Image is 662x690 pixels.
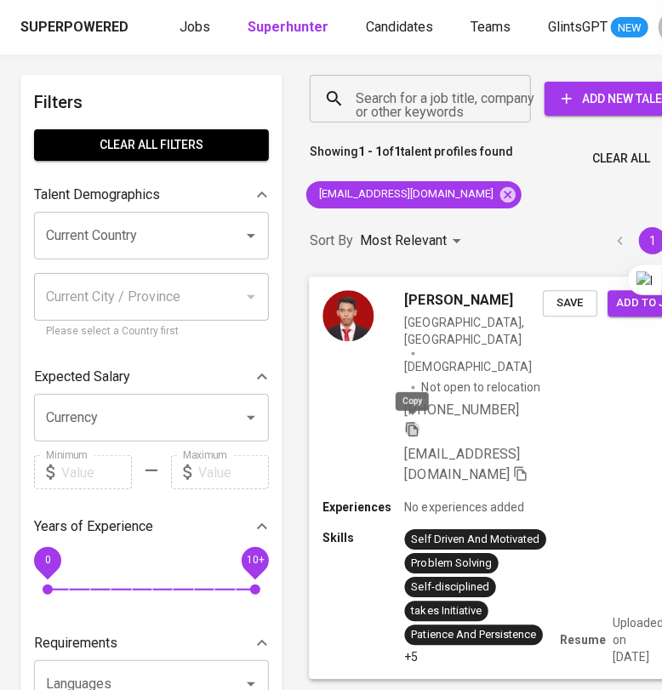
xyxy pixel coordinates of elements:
[239,224,263,248] button: Open
[422,379,540,396] p: Not open to relocation
[322,290,374,341] img: a499a137f94854288ea8310f4dc0bf56.jpg
[405,314,543,348] div: [GEOGRAPHIC_DATA], [GEOGRAPHIC_DATA]
[34,367,130,387] p: Expected Salary
[180,19,210,35] span: Jobs
[322,529,404,546] p: Skills
[180,17,214,38] a: Jobs
[405,445,520,482] span: [EMAIL_ADDRESS][DOMAIN_NAME]
[20,18,132,37] a: Superpowered
[412,603,482,619] div: takes Initiative
[20,18,128,37] div: Superpowered
[611,20,648,37] span: NEW
[248,17,332,38] a: Superhunter
[394,145,401,158] b: 1
[34,360,269,394] div: Expected Salary
[360,231,447,251] p: Most Relevant
[34,516,153,537] p: Years of Experience
[543,290,597,316] button: Save
[310,231,353,251] p: Sort By
[412,627,536,643] div: Patience And Persistence
[198,455,269,489] input: Value
[34,129,269,161] button: Clear All filters
[412,531,539,547] div: Self Driven And Motivated
[46,323,257,340] p: Please select a Country first
[34,88,269,116] h6: Filters
[306,181,522,208] div: [EMAIL_ADDRESS][DOMAIN_NAME]
[412,579,489,596] div: Self-disciplined
[306,186,504,202] span: [EMAIL_ADDRESS][DOMAIN_NAME]
[239,406,263,430] button: Open
[61,455,132,489] input: Value
[360,225,467,257] div: Most Relevant
[246,555,264,567] span: 10+
[366,19,433,35] span: Candidates
[592,148,650,169] span: Clear All
[585,143,657,174] button: Clear All
[412,556,492,572] div: Problem Solving
[34,185,160,205] p: Talent Demographics
[560,631,606,648] p: Resume
[358,145,382,158] b: 1 - 1
[405,499,524,516] p: No experiences added
[248,19,328,35] b: Superhunter
[34,626,269,660] div: Requirements
[405,290,513,311] span: [PERSON_NAME]
[34,510,269,544] div: Years of Experience
[405,401,519,417] span: [PHONE_NUMBER]
[551,294,589,313] span: Save
[310,143,513,174] p: Showing of talent profiles found
[405,358,534,375] span: [DEMOGRAPHIC_DATA]
[34,633,117,653] p: Requirements
[405,648,419,665] p: +5
[471,19,511,35] span: Teams
[322,499,404,516] p: Experiences
[44,555,50,567] span: 0
[471,17,514,38] a: Teams
[548,19,608,35] span: GlintsGPT
[34,178,269,212] div: Talent Demographics
[548,17,648,38] a: GlintsGPT NEW
[48,134,255,156] span: Clear All filters
[366,17,437,38] a: Candidates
